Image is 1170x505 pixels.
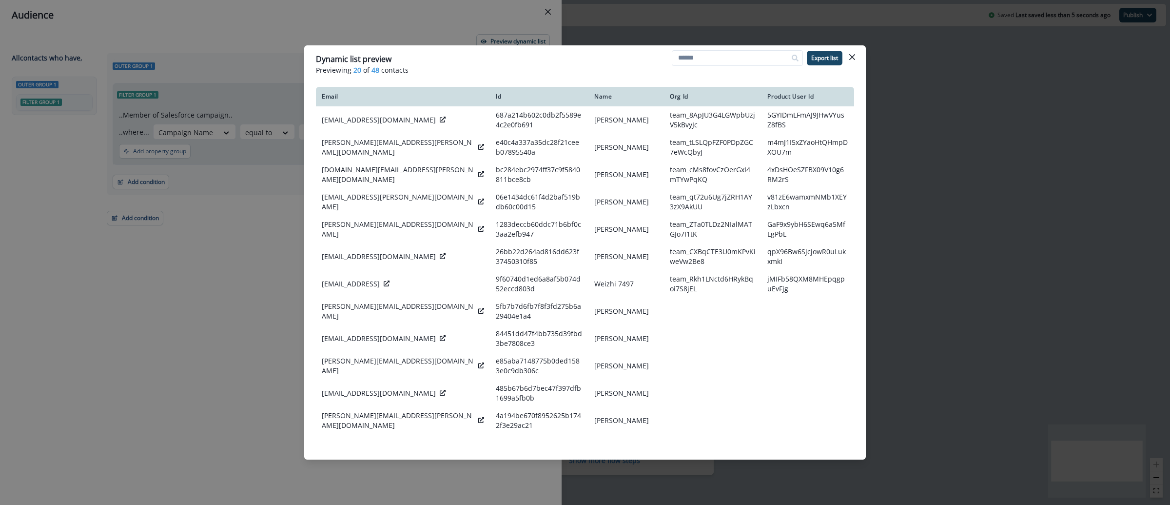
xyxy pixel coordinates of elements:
[322,192,474,212] p: [EMAIL_ADDRESS][PERSON_NAME][DOMAIN_NAME]
[371,65,379,75] span: 48
[322,138,474,157] p: [PERSON_NAME][EMAIL_ADDRESS][PERSON_NAME][DOMAIN_NAME]
[322,388,436,398] p: [EMAIL_ADDRESS][DOMAIN_NAME]
[664,161,761,188] td: team_cMs8fovCzOerGxI4mTYwPqKQ
[664,188,761,216] td: team_qt72u6Ug7jZRH1AY3zX9AkUU
[811,55,838,61] p: Export list
[322,334,436,343] p: [EMAIL_ADDRESS][DOMAIN_NAME]
[664,216,761,243] td: team_ZTa0TLDz2NIalMATGJo7I1tK
[490,106,588,134] td: 687a214b602c0db2f5589e4c2e0fb691
[761,216,854,243] td: GaF9x9ybH6SEwq6a5MfLgPbL
[588,298,664,325] td: [PERSON_NAME]
[670,93,756,101] div: Org Id
[490,134,588,161] td: e40c4a337a35dc28f21ceeb07895540a
[490,380,588,407] td: 485b67b6d7bec47f397dfb1699a5fb0b
[664,106,761,134] td: team_8ApJU3G4LGWpbUzjV5kBvyJc
[316,53,391,65] p: Dynamic list preview
[664,243,761,270] td: team_CXBqCTE3U0mKPvKiweVw2Be8
[322,411,474,430] p: [PERSON_NAME][EMAIL_ADDRESS][PERSON_NAME][DOMAIN_NAME]
[664,270,761,298] td: team_Rkh1LNctd6HRykBqoi7S8jEL
[588,325,664,352] td: [PERSON_NAME]
[588,134,664,161] td: [PERSON_NAME]
[490,270,588,298] td: 9f60740d1ed6a8af5b074d52eccd803d
[322,356,474,376] p: [PERSON_NAME][EMAIL_ADDRESS][DOMAIN_NAME]
[322,93,484,101] div: Email
[322,220,474,239] p: [PERSON_NAME][EMAIL_ADDRESS][DOMAIN_NAME]
[761,270,854,298] td: jMIFb58QXM8MHEpqgpuEvFjg
[844,49,860,65] button: Close
[490,188,588,216] td: 06e1434dc61f4d2baf519bdb60c00d15
[490,216,588,243] td: 1283deccb60ddc71b6bf0c3aa2efb947
[322,252,436,262] p: [EMAIL_ADDRESS][DOMAIN_NAME]
[490,243,588,270] td: 26bb22d264ad816dd623f37450310f85
[588,380,664,407] td: [PERSON_NAME]
[761,161,854,188] td: 4xDsHOeSZFBX09V10g6RM2rS
[761,106,854,134] td: 5GYIDmLFmAJ9JHwVYusZ8fBS
[588,243,664,270] td: [PERSON_NAME]
[490,434,588,462] td: 4b47f16a0146d9f745b0bfe886303015
[588,161,664,188] td: [PERSON_NAME]
[588,270,664,298] td: Weizhi 7497
[761,134,854,161] td: m4mJ1I5xZYaoHtQHmpDXOU7m
[490,407,588,434] td: 4a194be670f8952625b1742f3e29ac21
[588,407,664,434] td: [PERSON_NAME]
[490,161,588,188] td: bc284ebc2974ff37c9f5840811bce8cb
[588,106,664,134] td: [PERSON_NAME]
[807,51,842,65] button: Export list
[322,302,474,321] p: [PERSON_NAME][EMAIL_ADDRESS][DOMAIN_NAME]
[316,65,854,75] p: Previewing of contacts
[496,93,583,101] div: Id
[594,93,658,101] div: Name
[353,65,361,75] span: 20
[664,134,761,161] td: team_tLSLQpFZF0PDpZGC7eWcQbyJ
[588,188,664,216] td: [PERSON_NAME]
[490,325,588,352] td: 84451dd47f4bb735d39fbd3be7808ce3
[322,279,380,289] p: [EMAIL_ADDRESS]
[322,115,436,125] p: [EMAIL_ADDRESS][DOMAIN_NAME]
[761,188,854,216] td: v81zE6wamxmNMb1XEYzLbxcn
[490,352,588,380] td: e85aba7148775b0ded1583e0c9db306c
[767,93,848,101] div: Product User Id
[588,352,664,380] td: [PERSON_NAME]
[761,243,854,270] td: qpX96Bw6SjcjowR0uLukxmkI
[588,216,664,243] td: [PERSON_NAME]
[490,298,588,325] td: 5fb7b7d6fb7f8f3fd275b6a29404e1a4
[588,434,664,462] td: [PERSON_NAME]
[322,165,474,184] p: [DOMAIN_NAME][EMAIL_ADDRESS][PERSON_NAME][DOMAIN_NAME]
